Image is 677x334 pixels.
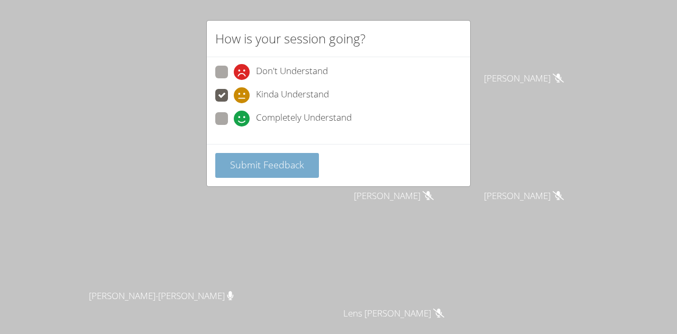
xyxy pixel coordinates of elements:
span: Kinda Understand [256,87,329,103]
h2: How is your session going? [215,29,365,48]
button: Submit Feedback [215,153,319,178]
span: Don't Understand [256,64,328,80]
span: Submit Feedback [230,158,304,171]
span: Completely Understand [256,111,352,127]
